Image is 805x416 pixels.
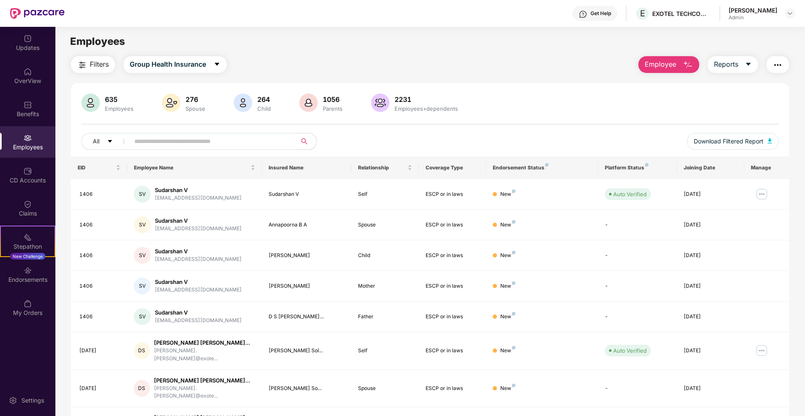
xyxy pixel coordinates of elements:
div: Get Help [591,10,611,17]
div: [DATE] [684,313,737,321]
div: Settings [19,396,47,405]
div: Endorsement Status [493,164,591,171]
div: Spouse [184,105,207,112]
span: E [640,8,645,18]
div: SV [134,308,151,325]
th: Employee Name [127,156,262,179]
img: svg+xml;base64,PHN2ZyB4bWxucz0iaHR0cDovL3d3dy53My5vcmcvMjAwMC9zdmciIHdpZHRoPSIyNCIgaGVpZ2h0PSIyNC... [77,60,87,70]
div: 1406 [79,282,120,290]
div: ESCP or in laws [426,190,479,198]
div: New [500,252,515,260]
div: [EMAIL_ADDRESS][DOMAIN_NAME] [155,255,242,263]
img: svg+xml;base64,PHN2ZyB4bWxucz0iaHR0cDovL3d3dy53My5vcmcvMjAwMC9zdmciIHhtbG5zOnhsaW5rPSJodHRwOi8vd3... [234,94,252,112]
div: Child [256,105,272,112]
div: Self [358,347,412,355]
img: svg+xml;base64,PHN2ZyB4bWxucz0iaHR0cDovL3d3dy53My5vcmcvMjAwMC9zdmciIHhtbG5zOnhsaW5rPSJodHRwOi8vd3... [81,94,100,112]
div: Spouse [358,221,412,229]
div: New Challenge [10,253,45,260]
img: svg+xml;base64,PHN2ZyB4bWxucz0iaHR0cDovL3d3dy53My5vcmcvMjAwMC9zdmciIHhtbG5zOnhsaW5rPSJodHRwOi8vd3... [371,94,389,112]
img: svg+xml;base64,PHN2ZyB4bWxucz0iaHR0cDovL3d3dy53My5vcmcvMjAwMC9zdmciIHhtbG5zOnhsaW5rPSJodHRwOi8vd3... [683,60,693,70]
span: caret-down [107,138,113,145]
th: Coverage Type [419,156,486,179]
img: svg+xml;base64,PHN2ZyB4bWxucz0iaHR0cDovL3d3dy53My5vcmcvMjAwMC9zdmciIHdpZHRoPSIyMSIgaGVpZ2h0PSIyMC... [24,233,32,242]
div: [EMAIL_ADDRESS][DOMAIN_NAME] [155,225,242,233]
span: Group Health Insurance [130,59,206,70]
span: caret-down [214,61,220,68]
div: [PERSON_NAME].[PERSON_NAME]@exote... [154,385,255,400]
img: svg+xml;base64,PHN2ZyBpZD0iQ2xhaW0iIHhtbG5zPSJodHRwOi8vd3d3LnczLm9yZy8yMDAwL3N2ZyIgd2lkdGg9IjIwIi... [24,200,32,208]
img: svg+xml;base64,PHN2ZyB4bWxucz0iaHR0cDovL3d3dy53My5vcmcvMjAwMC9zdmciIHhtbG5zOnhsaW5rPSJodHRwOi8vd3... [162,94,180,112]
div: Mother [358,282,412,290]
th: Joining Date [677,156,744,179]
div: Admin [729,14,777,21]
img: svg+xml;base64,PHN2ZyB4bWxucz0iaHR0cDovL3d3dy53My5vcmcvMjAwMC9zdmciIHdpZHRoPSI4IiBoZWlnaHQ9IjgiIH... [512,281,515,285]
span: Filters [90,59,109,70]
img: svg+xml;base64,PHN2ZyB4bWxucz0iaHR0cDovL3d3dy53My5vcmcvMjAwMC9zdmciIHdpZHRoPSI4IiBoZWlnaHQ9IjgiIH... [512,190,515,193]
td: - [598,302,677,332]
div: SV [134,278,151,294]
div: [EMAIL_ADDRESS][DOMAIN_NAME] [155,317,242,325]
div: 635 [103,95,135,104]
img: svg+xml;base64,PHN2ZyB4bWxucz0iaHR0cDovL3d3dy53My5vcmcvMjAwMC9zdmciIHdpZHRoPSI4IiBoZWlnaHQ9IjgiIH... [512,251,515,254]
img: svg+xml;base64,PHN2ZyBpZD0iTXlfT3JkZXJzIiBkYXRhLW5hbWU9Ik15IE9yZGVycyIgeG1sbnM9Imh0dHA6Ly93d3cudz... [24,299,32,308]
div: [DATE] [684,190,737,198]
span: Employees [70,35,125,47]
span: All [93,137,99,146]
div: ESCP or in laws [426,252,479,260]
div: Employees [103,105,135,112]
div: New [500,313,515,321]
button: search [296,133,317,150]
div: [PERSON_NAME] Sol... [269,347,345,355]
img: svg+xml;base64,PHN2ZyB4bWxucz0iaHR0cDovL3d3dy53My5vcmcvMjAwMC9zdmciIHdpZHRoPSI4IiBoZWlnaHQ9IjgiIH... [645,163,648,166]
div: Spouse [358,385,412,393]
div: [PERSON_NAME] [269,282,345,290]
button: Employee [638,56,699,73]
div: Father [358,313,412,321]
div: 2231 [393,95,460,104]
div: 1406 [79,313,120,321]
img: svg+xml;base64,PHN2ZyB4bWxucz0iaHR0cDovL3d3dy53My5vcmcvMjAwMC9zdmciIHdpZHRoPSIyNCIgaGVpZ2h0PSIyNC... [773,60,783,70]
div: DS [134,342,150,359]
img: New Pazcare Logo [10,8,65,19]
div: ESCP or in laws [426,313,479,321]
img: svg+xml;base64,PHN2ZyBpZD0iQmVuZWZpdHMiIHhtbG5zPSJodHRwOi8vd3d3LnczLm9yZy8yMDAwL3N2ZyIgd2lkdGg9Ij... [24,101,32,109]
span: Reports [714,59,738,70]
div: Employees+dependents [393,105,460,112]
div: ESCP or in laws [426,385,479,393]
img: svg+xml;base64,PHN2ZyBpZD0iQ0RfQWNjb3VudHMiIGRhdGEtbmFtZT0iQ0QgQWNjb3VudHMiIHhtbG5zPSJodHRwOi8vd3... [24,167,32,175]
div: 264 [256,95,272,104]
div: 1056 [321,95,344,104]
div: [DATE] [684,385,737,393]
div: 1406 [79,190,120,198]
img: svg+xml;base64,PHN2ZyB4bWxucz0iaHR0cDovL3d3dy53My5vcmcvMjAwMC9zdmciIHhtbG5zOnhsaW5rPSJodHRwOi8vd3... [299,94,318,112]
span: search [296,138,312,145]
div: Sudarshan V [155,278,242,286]
span: caret-down [745,61,752,68]
div: [DATE] [79,347,120,355]
img: manageButton [755,187,768,201]
div: [PERSON_NAME] [PERSON_NAME]... [154,339,255,347]
div: [PERSON_NAME] So... [269,385,345,393]
div: Parents [321,105,344,112]
img: svg+xml;base64,PHN2ZyB4bWxucz0iaHR0cDovL3d3dy53My5vcmcvMjAwMC9zdmciIHdpZHRoPSI4IiBoZWlnaHQ9IjgiIH... [512,384,515,387]
div: EXOTEL TECHCOM PRIVATE LIMITED [652,10,711,18]
button: Download Filtered Report [687,133,779,150]
img: svg+xml;base64,PHN2ZyB4bWxucz0iaHR0cDovL3d3dy53My5vcmcvMjAwMC9zdmciIHdpZHRoPSI4IiBoZWlnaHQ9IjgiIH... [512,220,515,224]
div: New [500,347,515,355]
button: Group Health Insurancecaret-down [123,56,227,73]
div: Auto Verified [613,346,647,355]
img: manageButton [755,344,768,357]
img: svg+xml;base64,PHN2ZyBpZD0iRW1wbG95ZWVzIiB4bWxucz0iaHR0cDovL3d3dy53My5vcmcvMjAwMC9zdmciIHdpZHRoPS... [24,134,32,142]
span: Relationship [358,164,405,171]
div: Auto Verified [613,190,647,198]
div: [PERSON_NAME].[PERSON_NAME]@exote... [154,347,255,363]
div: SV [134,247,151,264]
div: Sudarshan V [155,247,242,255]
div: SV [134,216,151,233]
td: - [598,271,677,302]
button: Reportscaret-down [708,56,758,73]
div: Sudarshan V [155,217,242,225]
div: 1406 [79,252,120,260]
div: [DATE] [684,347,737,355]
div: Sudarshan V [269,190,345,198]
